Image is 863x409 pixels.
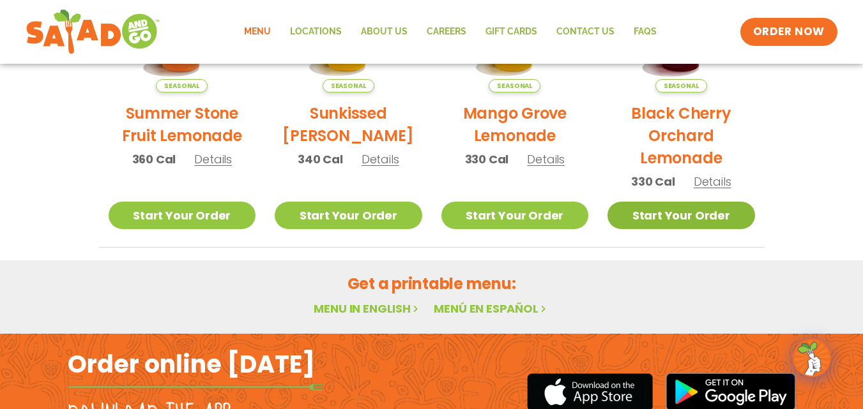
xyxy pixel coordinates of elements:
[156,79,208,93] span: Seasonal
[362,151,399,167] span: Details
[298,151,343,168] span: 340 Cal
[323,79,374,93] span: Seasonal
[68,348,315,380] h2: Order online [DATE]
[624,17,666,47] a: FAQs
[234,17,666,47] nav: Menu
[68,383,323,390] img: fork
[489,79,540,93] span: Seasonal
[109,102,256,147] h2: Summer Stone Fruit Lemonade
[314,301,421,316] a: Menu in English
[441,202,589,229] a: Start Your Order
[434,301,549,316] a: Menú en español
[527,151,565,167] span: Details
[753,24,825,40] span: ORDER NOW
[132,151,176,168] span: 360 Cal
[631,173,675,190] span: 330 Cal
[99,272,765,295] h2: Get a printable menu:
[234,17,280,47] a: Menu
[109,202,256,229] a: Start Your Order
[794,340,830,376] img: wpChatIcon
[275,102,422,147] h2: Sunkissed [PERSON_NAME]
[465,151,509,168] span: 330 Cal
[417,17,476,47] a: Careers
[607,102,755,169] h2: Black Cherry Orchard Lemonade
[694,174,731,190] span: Details
[351,17,417,47] a: About Us
[275,202,422,229] a: Start Your Order
[607,202,755,229] a: Start Your Order
[26,6,160,57] img: new-SAG-logo-768×292
[740,18,837,46] a: ORDER NOW
[194,151,232,167] span: Details
[655,79,707,93] span: Seasonal
[476,17,547,47] a: GIFT CARDS
[280,17,351,47] a: Locations
[547,17,624,47] a: Contact Us
[441,102,589,147] h2: Mango Grove Lemonade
